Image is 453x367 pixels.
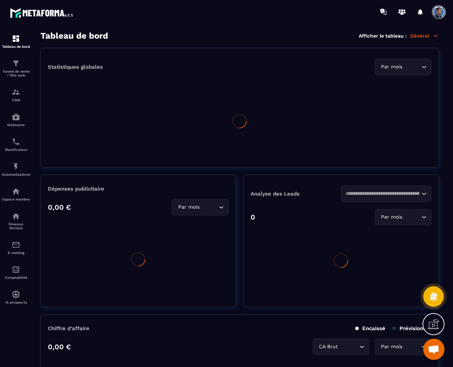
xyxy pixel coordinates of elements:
img: automations [12,290,20,299]
p: CRM [2,98,30,102]
p: Comptabilité [2,276,30,280]
img: formation [12,88,20,96]
a: emailemailE-mailing [2,235,30,260]
input: Search for option [201,203,217,211]
div: Search for option [341,186,431,202]
input: Search for option [404,343,420,351]
h3: Tableau de bord [40,31,108,41]
p: Réseaux Sociaux [2,222,30,230]
span: Par mois [379,213,404,221]
p: Automatisations [2,173,30,176]
div: Search for option [172,199,229,215]
img: automations [12,162,20,171]
p: Général [410,33,439,39]
img: scheduler [12,137,20,146]
a: automationsautomationsEspace membre [2,182,30,207]
input: Search for option [404,213,420,221]
img: social-network [12,212,20,220]
img: accountant [12,265,20,274]
a: formationformationTunnel de vente / Site web [2,54,30,83]
img: logo [10,6,74,19]
a: formationformationTableau de bord [2,29,30,54]
a: social-networksocial-networkRéseaux Sociaux [2,207,30,235]
input: Search for option [346,190,420,198]
a: accountantaccountantComptabilité [2,260,30,285]
img: automations [12,113,20,121]
p: Tunnel de vente / Site web [2,69,30,77]
p: 0 [251,213,255,221]
p: Encaissé [355,325,385,332]
a: formationformationCRM [2,83,30,107]
p: 0,00 € [48,343,71,351]
p: 0,00 € [48,203,71,211]
div: Search for option [375,209,431,225]
p: Analyse des Leads [251,191,341,197]
span: Par mois [177,203,201,211]
div: Search for option [375,59,431,75]
p: Dépenses publicitaire [48,186,229,192]
p: E-mailing [2,251,30,255]
span: CA Brut [317,343,339,351]
p: Prévisionnel [392,325,431,332]
p: Webinaire [2,123,30,127]
input: Search for option [404,63,420,71]
img: automations [12,187,20,196]
p: Chiffre d’affaire [48,325,89,332]
input: Search for option [339,343,358,351]
img: email [12,241,20,249]
a: automationsautomationsWebinaire [2,107,30,132]
img: formation [12,59,20,68]
span: Par mois [379,63,404,71]
p: Planificateur [2,148,30,152]
p: Tableau de bord [2,45,30,49]
div: Search for option [375,339,431,355]
span: Par mois [379,343,404,351]
a: automationsautomationsAutomatisations [2,157,30,182]
p: Statistiques globales [48,64,103,70]
img: formation [12,34,20,43]
p: Espace membre [2,197,30,201]
a: schedulerschedulerPlanificateur [2,132,30,157]
a: Ouvrir le chat [423,339,444,360]
div: Search for option [313,339,369,355]
p: IA prospects [2,300,30,304]
p: Afficher le tableau : [359,33,407,39]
